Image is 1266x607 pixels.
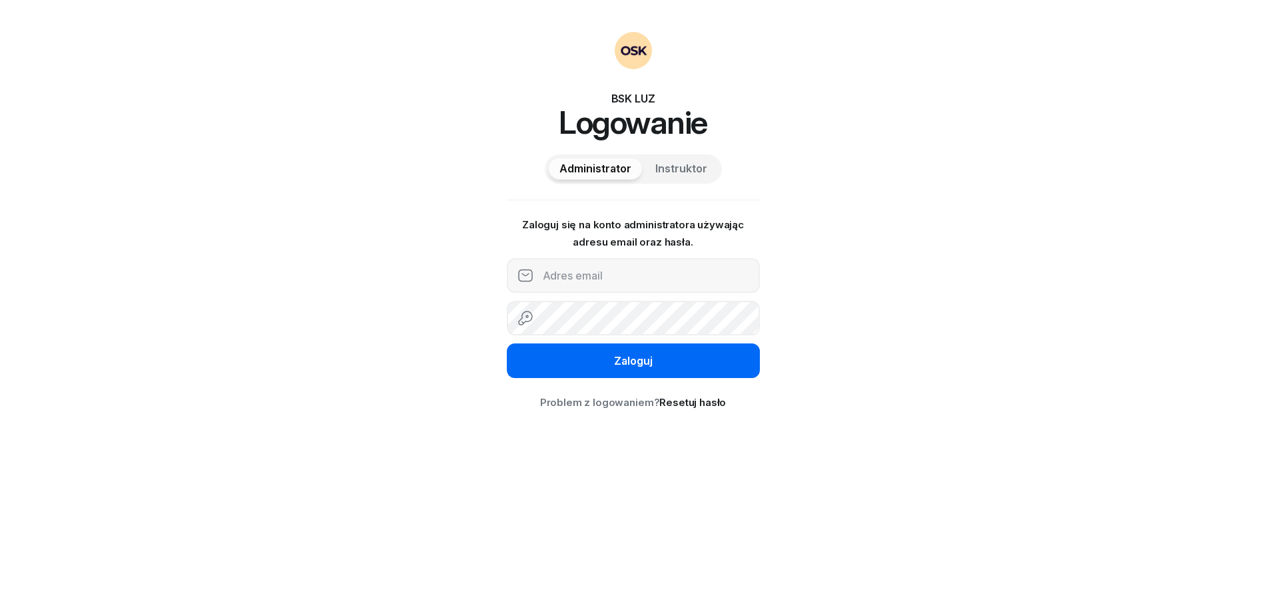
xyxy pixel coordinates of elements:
[655,160,707,178] span: Instruktor
[507,91,760,106] div: BSK LUZ
[507,394,760,411] div: Problem z logowaniem?
[614,353,653,370] div: Zaloguj
[559,160,631,178] span: Administrator
[507,216,760,250] p: Zaloguj się na konto administratora używając adresu email oraz hasła.
[507,106,760,138] h1: Logowanie
[659,396,726,409] a: Resetuj hasło
[549,158,642,180] button: Administrator
[645,158,718,180] button: Instruktor
[615,32,652,69] img: OSKAdmin
[507,258,760,293] input: Adres email
[507,343,760,378] button: Zaloguj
